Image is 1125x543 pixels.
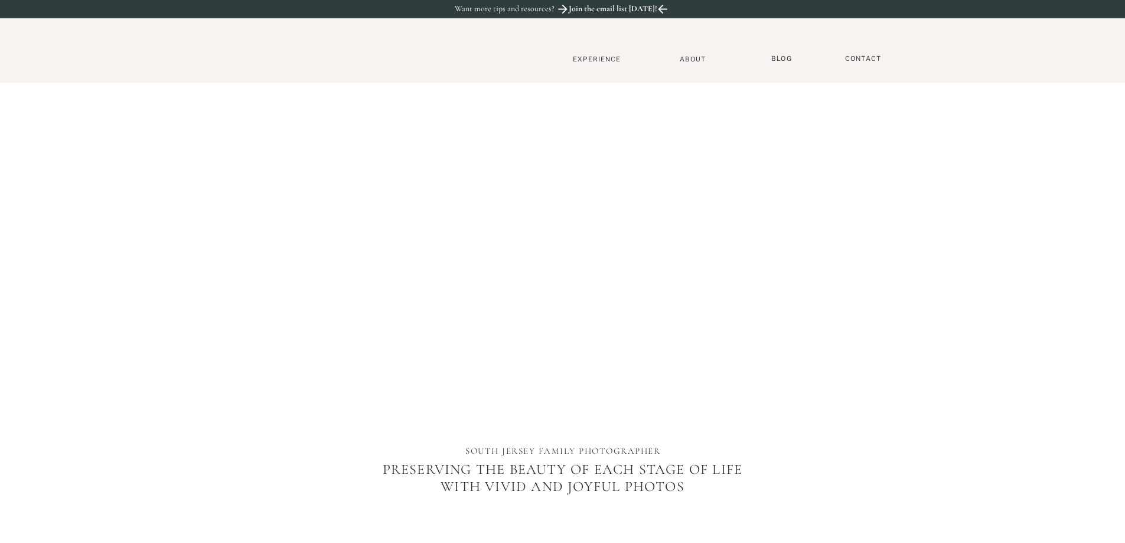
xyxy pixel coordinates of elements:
a: Join the email list [DATE]! [568,4,658,17]
a: Contact [840,54,887,63]
a: Experience [558,55,636,63]
a: BLOG [767,54,797,63]
p: Preserving the beauty of each stage of life with vivid and joyful photos [373,461,752,535]
h1: SOUTH JERSEY FAMILY PHOTOGRAPHER [437,446,689,459]
p: Want more tips and resources? [455,4,580,14]
a: About [675,55,711,63]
